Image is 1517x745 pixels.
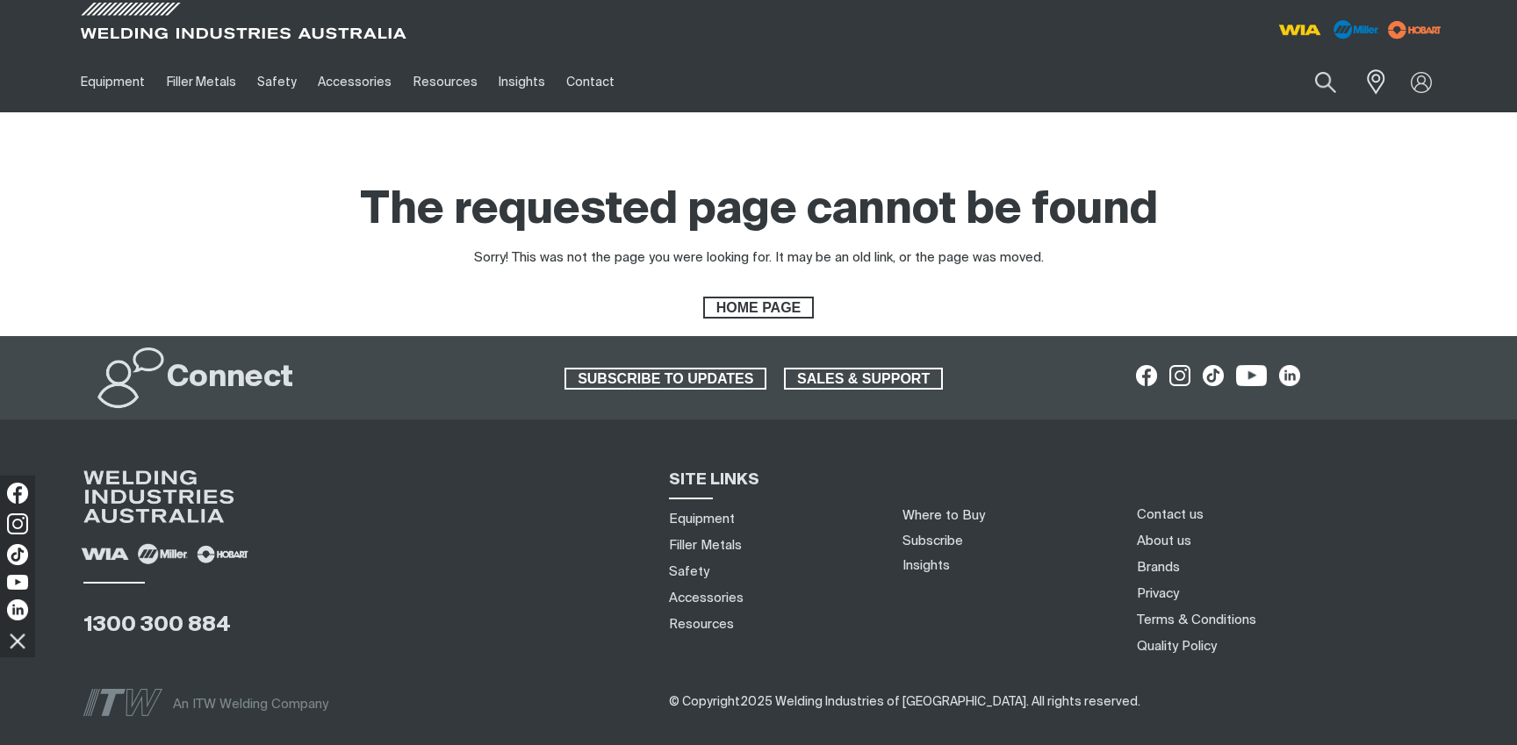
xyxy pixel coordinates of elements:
[1137,611,1256,629] a: Terms & Conditions
[566,368,765,390] span: SUBSCRIBE TO UPDATES
[669,589,744,607] a: Accessories
[307,52,402,112] a: Accessories
[1137,558,1180,577] a: Brands
[360,183,1158,240] h1: The requested page cannot be found
[1296,61,1355,103] button: Search products
[556,52,625,112] a: Contact
[669,562,709,581] a: Safety
[662,505,881,637] nav: Sitemap
[669,510,735,528] a: Equipment
[167,359,293,398] h2: Connect
[7,544,28,565] img: TikTok
[488,52,556,112] a: Insights
[1137,637,1217,655] a: Quality Policy
[173,698,328,711] span: An ITW Welding Company
[1137,532,1191,550] a: About us
[902,509,985,522] a: Where to Buy
[7,483,28,504] img: Facebook
[403,52,488,112] a: Resources
[7,513,28,534] img: Instagram
[784,368,943,390] a: SALES & SUPPORT
[70,52,1103,112] nav: Main
[3,626,32,655] img: hide socials
[247,52,307,112] a: Safety
[7,599,28,620] img: LinkedIn
[1137,505,1204,524] a: Contact us
[669,696,1140,708] span: © Copyright 2025 Welding Industries of [GEOGRAPHIC_DATA] . All rights reserved.
[70,52,155,112] a: Equipment
[564,368,766,390] a: SUBSCRIBE TO UPDATES
[669,472,759,488] span: SITE LINKS
[1137,584,1179,603] a: Privacy
[703,297,814,319] a: HOME PAGE
[669,536,742,555] a: Filler Metals
[705,297,812,319] span: HOME PAGE
[1274,61,1355,103] input: Product name or item number...
[902,559,950,572] a: Insights
[7,575,28,590] img: YouTube
[669,695,1140,708] span: ​​​​​​​​​​​​​​​​​​ ​​​​​​
[902,534,963,548] a: Subscribe
[1130,501,1466,659] nav: Footer
[669,615,734,634] a: Resources
[786,368,941,390] span: SALES & SUPPORT
[155,52,246,112] a: Filler Metals
[474,248,1044,269] div: Sorry! This was not the page you were looking for. It may be an old link, or the page was moved.
[83,614,231,635] a: 1300 300 884
[1383,17,1447,43] img: miller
